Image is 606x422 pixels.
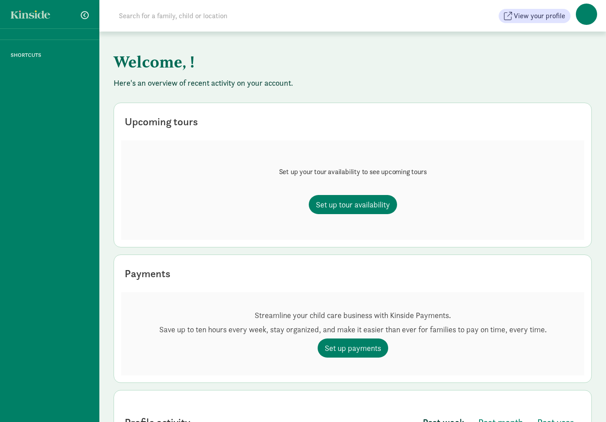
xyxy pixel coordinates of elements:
[309,195,397,214] a: Set up tour availability
[499,9,571,23] button: View your profile
[325,342,381,354] span: Set up payments
[316,199,390,211] span: Set up tour availability
[159,324,547,335] p: Save up to ten hours every week, stay organized, and make it easier than ever for families to pay...
[125,114,198,130] div: Upcoming tours
[114,7,362,25] input: Search for a family, child or location
[159,310,547,321] p: Streamline your child care business with Kinside Payments.
[514,11,565,21] span: View your profile
[125,266,170,282] div: Payments
[114,46,553,78] h1: Welcome, !
[114,78,592,88] p: Here's an overview of recent activity on your account.
[318,338,388,358] a: Set up payments
[279,167,427,177] p: Set up your tour availability to see upcoming tours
